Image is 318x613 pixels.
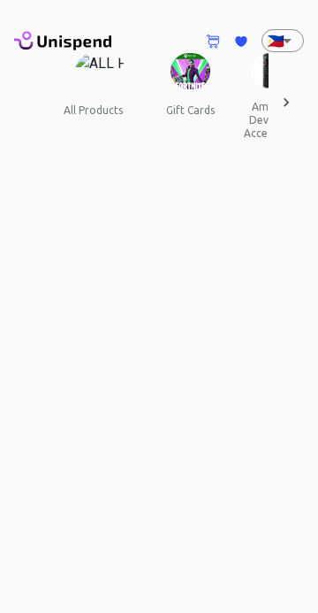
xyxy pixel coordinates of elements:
[230,89,315,150] button: amazon devices & accessories
[150,89,230,132] button: gift cards
[251,53,294,89] img: Amazon Devices & Accessories
[170,53,210,89] img: Gift Cards
[261,29,304,52] div: 🇵🇭
[75,53,125,89] img: ALL PRODUCTS
[267,30,276,51] p: 🇵🇭
[49,89,137,132] button: all products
